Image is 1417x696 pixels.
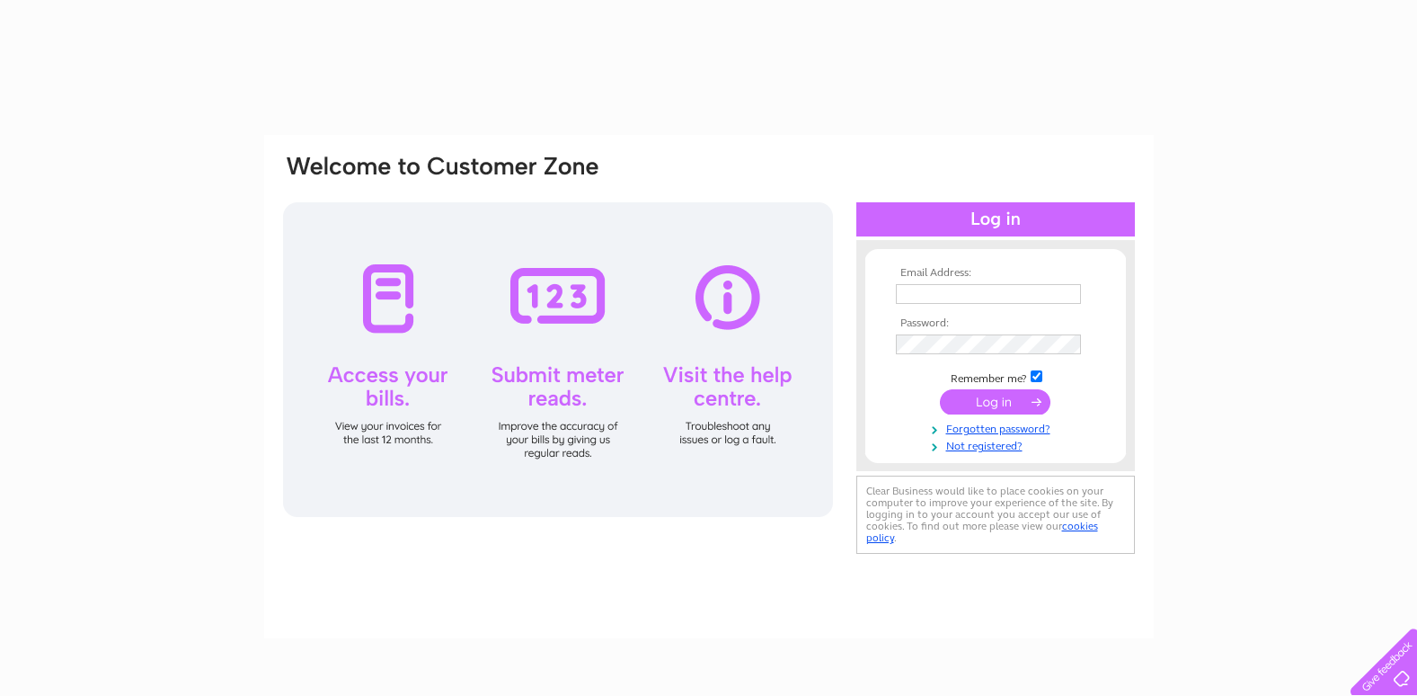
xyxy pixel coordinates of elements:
td: Remember me? [891,368,1100,386]
div: Clear Business would like to place cookies on your computer to improve your experience of the sit... [856,476,1135,554]
input: Submit [940,389,1050,415]
a: cookies policy [866,520,1098,544]
th: Password: [891,317,1100,330]
a: Not registered? [896,436,1100,453]
a: Forgotten password? [896,419,1100,436]
th: Email Address: [891,267,1100,280]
